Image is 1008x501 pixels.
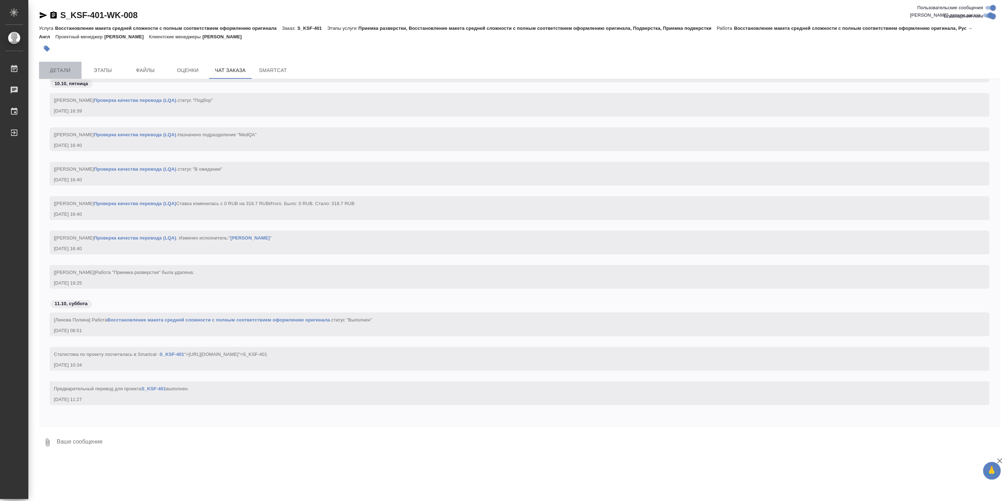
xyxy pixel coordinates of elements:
p: Услуга [39,26,55,31]
span: Файлы [128,66,162,75]
span: Предварительный перевод для проекта выполнен. [54,386,189,391]
span: [Линова Полина] Работа . [54,317,372,323]
span: [[PERSON_NAME] . [54,166,222,172]
p: [PERSON_NAME] [105,34,149,39]
span: Cтатистика по проекту посчиталась в Smartcat - ">[URL][DOMAIN_NAME]">S_KSF-401 [54,352,267,357]
button: Скопировать ссылку для ЯМессенджера [39,11,47,20]
a: S_KSF-401 [159,352,184,357]
div: [DATE] 16:40 [54,142,965,149]
span: Работа "Приемка разверстки" была удалена: [95,270,194,275]
a: Проверка качества перевода (LQA) [94,201,176,206]
p: Приемка разверстки, Восстановление макета средней сложности с полным соответствием оформлению ори... [358,26,717,31]
span: [[PERSON_NAME] . [54,98,213,103]
p: S_KSF-401 [297,26,327,31]
div: [DATE] 08:51 [54,327,965,334]
button: 🙏 [983,462,1001,480]
div: [DATE] 16:39 [54,108,965,115]
p: 11.10, суббота [55,301,88,308]
p: 10.10, пятница [55,80,88,87]
span: Оценки [171,66,205,75]
span: [[PERSON_NAME] . Изменен исполнитель: [54,235,271,241]
a: Восстановление макета средней сложности с полным соответствием оформлению оригинала [107,317,330,323]
button: Скопировать ссылку [49,11,58,20]
span: Оповещения-логи [944,13,983,20]
a: Проверка качества перевода (LQA) [94,235,176,241]
p: Заказ: [282,26,297,31]
p: Работа [717,26,734,31]
span: [[PERSON_NAME] Ставка изменилась с 0 RUB на 318.7 RUB [54,201,354,206]
span: SmartCat [256,66,290,75]
p: Проектный менеджер [55,34,104,39]
button: Добавить тэг [39,41,55,56]
p: [PERSON_NAME] [202,34,247,39]
div: [DATE] 19:25 [54,280,965,287]
a: [PERSON_NAME] [230,235,270,241]
a: S_KSF-401 [141,386,166,391]
p: Этапы услуги [327,26,358,31]
div: [DATE] 11:27 [54,396,965,403]
span: [[PERSON_NAME] . [54,132,257,137]
span: статус "В ожидании" [178,166,222,172]
span: Чат заказа [213,66,247,75]
span: Этапы [86,66,120,75]
div: [DATE] 10:34 [54,362,965,369]
a: Проверка качества перевода (LQA) [94,98,176,103]
span: Итого. Было: 0 RUB. Стало: 318.7 RUB [269,201,354,206]
a: S_KSF-401-WK-008 [60,10,138,20]
p: Восстановление макета средней сложности с полным соответствием оформлению оригинала [55,26,282,31]
span: статус "Выполнен" [331,317,372,323]
span: 🙏 [986,463,998,478]
p: Клиентские менеджеры [149,34,203,39]
span: [PERSON_NAME] детали заказа [910,12,981,19]
span: " " [229,235,271,241]
span: [[PERSON_NAME]] [54,270,194,275]
div: [DATE] 16:40 [54,245,965,252]
div: [DATE] 16:40 [54,176,965,183]
span: Детали [43,66,77,75]
span: Назначено подразделение "MedQA" [178,132,257,137]
div: [DATE] 16:40 [54,211,965,218]
a: Проверка качества перевода (LQA) [94,166,176,172]
span: Пользовательские сообщения [917,4,983,11]
a: Проверка качества перевода (LQA) [94,132,176,137]
span: статус "Подбор" [178,98,213,103]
